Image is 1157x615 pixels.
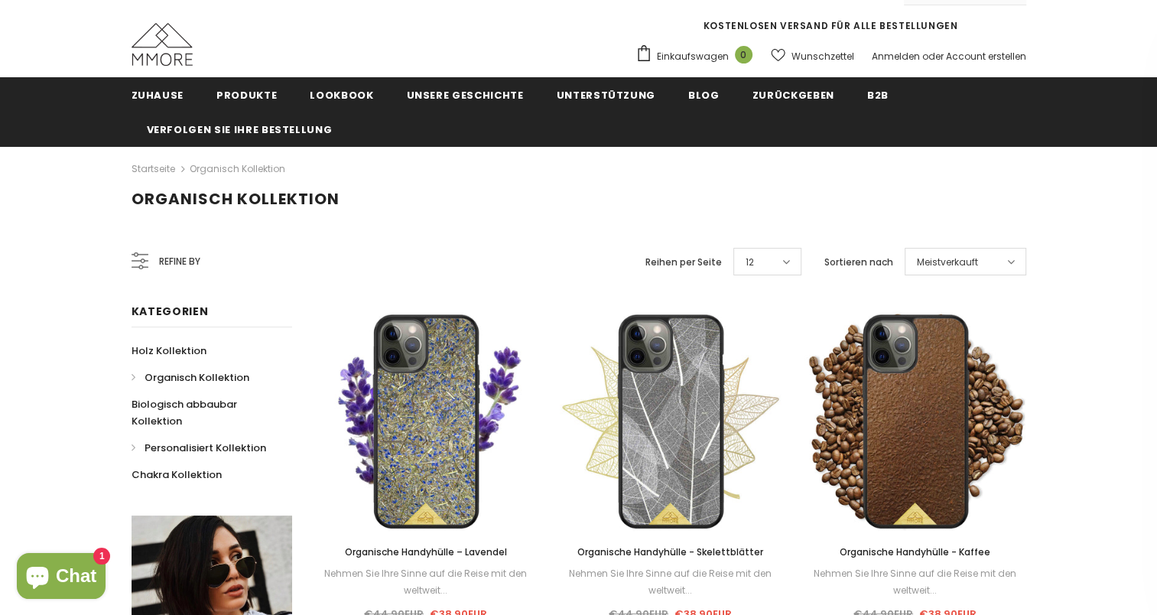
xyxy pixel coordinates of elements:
[917,255,978,270] span: Meistverkauft
[145,370,249,385] span: Organisch Kollektion
[804,544,1026,561] a: Organische Handyhülle - Kaffee
[132,337,206,364] a: Holz Kollektion
[145,441,266,455] span: Personalisiert Kollektion
[577,545,763,558] span: Organische Handyhülle - Skelettblätter
[190,162,285,175] a: Organisch Kollektion
[688,77,720,112] a: Blog
[132,77,184,112] a: Zuhause
[315,544,537,561] a: Organische Handyhülle – Lavendel
[560,565,782,599] div: Nehmen Sie Ihre Sinne auf die Reise mit den weltweit...
[147,122,333,137] span: Verfolgen Sie Ihre Bestellung
[946,50,1026,63] a: Account erstellen
[557,77,655,112] a: Unterstützung
[406,88,523,102] span: Unsere Geschichte
[132,434,266,461] a: Personalisiert Kollektion
[657,49,729,64] span: Einkaufswagen
[560,544,782,561] a: Organische Handyhülle - Skelettblätter
[132,160,175,178] a: Startseite
[216,88,277,102] span: Produkte
[310,88,373,102] span: Lookbook
[804,565,1026,599] div: Nehmen Sie Ihre Sinne auf die Reise mit den weltweit...
[704,19,958,32] span: KOSTENLOSEN VERSAND FÜR ALLE BESTELLUNGEN
[132,364,249,391] a: Organisch Kollektion
[872,50,920,63] a: Anmelden
[132,461,222,488] a: Chakra Kollektion
[922,50,944,63] span: oder
[216,77,277,112] a: Produkte
[132,397,237,428] span: Biologisch abbaubar Kollektion
[688,88,720,102] span: Blog
[557,88,655,102] span: Unterstützung
[159,253,200,270] span: Refine by
[132,391,275,434] a: Biologisch abbaubar Kollektion
[406,77,523,112] a: Unsere Geschichte
[735,46,752,63] span: 0
[12,553,110,603] inbox-online-store-chat: Onlineshop-Chat von Shopify
[752,77,834,112] a: Zurückgeben
[791,49,854,64] span: Wunschzettel
[147,112,333,146] a: Verfolgen Sie Ihre Bestellung
[867,77,889,112] a: B2B
[132,343,206,358] span: Holz Kollektion
[132,188,340,210] span: Organisch Kollektion
[645,255,722,270] label: Reihen per Seite
[132,467,222,482] span: Chakra Kollektion
[344,545,506,558] span: Organische Handyhülle – Lavendel
[132,23,193,66] img: MMORE Cases
[132,88,184,102] span: Zuhause
[771,43,854,70] a: Wunschzettel
[132,304,209,319] span: Kategorien
[752,88,834,102] span: Zurückgeben
[635,44,760,67] a: Einkaufswagen 0
[315,565,537,599] div: Nehmen Sie Ihre Sinne auf die Reise mit den weltweit...
[867,88,889,102] span: B2B
[824,255,893,270] label: Sortieren nach
[310,77,373,112] a: Lookbook
[746,255,754,270] span: 12
[840,545,990,558] span: Organische Handyhülle - Kaffee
